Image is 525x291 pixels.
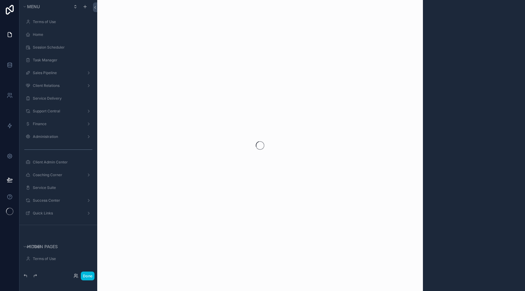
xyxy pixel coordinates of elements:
label: Task [33,244,90,249]
label: Home [33,32,90,37]
button: Done [81,272,94,280]
label: Success Center [33,198,81,203]
label: Finance [33,122,81,126]
button: Menu [22,2,69,11]
label: Quick Links [33,211,81,216]
label: Session Scheduler [33,45,90,50]
label: Terms of Use [33,256,90,261]
label: Service Suite [33,185,90,190]
label: Client Admin Center [33,160,90,165]
label: Service Delivery [33,96,90,101]
label: Support Central [33,109,81,114]
span: Menu [27,4,40,9]
label: Client Relations [33,83,81,88]
iframe: Launcher button frame [492,258,519,285]
label: Terms of Use [33,19,90,24]
label: Coaching Corner [33,173,81,177]
label: Administration [33,134,81,139]
label: Task Manager [33,58,90,63]
label: Sales Pipeline [33,70,81,75]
